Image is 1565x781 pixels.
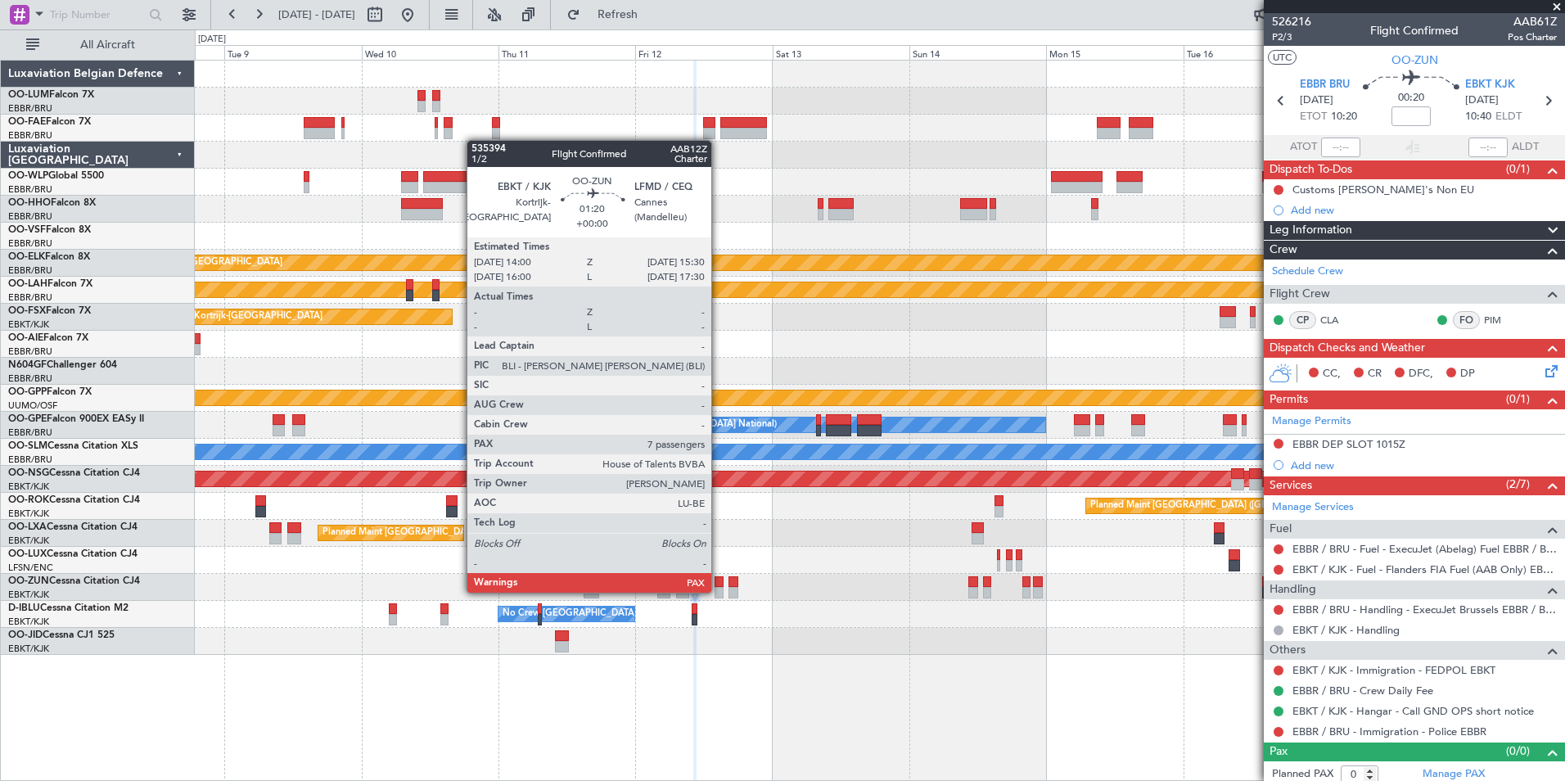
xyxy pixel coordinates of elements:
[8,372,52,385] a: EBBR/BRU
[1465,93,1499,109] span: [DATE]
[8,468,49,478] span: OO-NSG
[1465,77,1515,93] span: EBKT KJK
[8,264,52,277] a: EBBR/BRU
[1270,339,1425,358] span: Dispatch Checks and Weather
[1292,183,1474,196] div: Customs [PERSON_NAME]'s Non EU
[8,171,104,181] a: OO-WLPGlobal 5500
[1291,203,1557,217] div: Add new
[1370,22,1459,39] div: Flight Confirmed
[1506,160,1530,178] span: (0/1)
[1300,77,1350,93] span: EBBR BRU
[322,521,619,545] div: Planned Maint [GEOGRAPHIC_DATA] ([GEOGRAPHIC_DATA] National)
[635,45,772,60] div: Fri 12
[584,9,652,20] span: Refresh
[132,305,322,329] div: Planned Maint Kortrijk-[GEOGRAPHIC_DATA]
[8,522,138,532] a: OO-LXACessna Citation CJ4
[1512,139,1539,156] span: ALDT
[362,45,498,60] div: Wed 10
[1484,313,1521,327] a: PIM
[278,7,355,22] span: [DATE] - [DATE]
[8,549,47,559] span: OO-LUX
[8,643,49,655] a: EBKT/KJK
[1320,313,1357,327] a: CLA
[8,225,46,235] span: OO-VSF
[1465,109,1491,125] span: 10:40
[8,508,49,520] a: EBKT/KJK
[8,576,140,586] a: OO-ZUNCessna Citation CJ4
[43,39,173,51] span: All Aircraft
[8,549,138,559] a: OO-LUXCessna Citation CJ4
[1270,520,1292,539] span: Fuel
[1272,13,1311,30] span: 526216
[8,252,90,262] a: OO-ELKFalcon 8X
[8,576,49,586] span: OO-ZUN
[1292,663,1495,677] a: EBKT / KJK - Immigration - FEDPOL EBKT
[8,427,52,439] a: EBBR/BRU
[1272,499,1354,516] a: Manage Services
[1270,743,1288,761] span: Pax
[8,117,46,127] span: OO-FAE
[1270,476,1312,495] span: Services
[8,495,140,505] a: OO-ROKCessna Citation CJ4
[1292,684,1433,697] a: EBBR / BRU - Crew Daily Fee
[1272,413,1351,430] a: Manage Permits
[8,603,129,613] a: D-IBLUCessna Citation M2
[1292,704,1534,718] a: EBKT / KJK - Hangar - Call GND OPS short notice
[8,387,47,397] span: OO-GPP
[559,2,657,28] button: Refresh
[8,102,52,115] a: EBBR/BRU
[1292,623,1400,637] a: EBKT / KJK - Handling
[198,33,226,47] div: [DATE]
[1270,221,1352,240] span: Leg Information
[8,306,46,316] span: OO-FSX
[498,45,635,60] div: Thu 11
[8,129,52,142] a: EBBR/BRU
[8,306,91,316] a: OO-FSXFalcon 7X
[8,279,92,289] a: OO-LAHFalcon 7X
[8,454,52,466] a: EBBR/BRU
[8,198,96,208] a: OO-HHOFalcon 8X
[8,616,49,628] a: EBKT/KJK
[8,318,49,331] a: EBKT/KJK
[1292,437,1405,451] div: EBBR DEP SLOT 1015Z
[503,602,777,626] div: No Crew [GEOGRAPHIC_DATA] ([GEOGRAPHIC_DATA] National)
[8,360,117,370] a: N604GFChallenger 604
[8,414,47,424] span: OO-GPE
[1323,366,1341,382] span: CC,
[8,630,43,640] span: OO-JID
[8,535,49,547] a: EBKT/KJK
[1270,641,1306,660] span: Others
[8,252,45,262] span: OO-ELK
[1046,45,1183,60] div: Mon 15
[1270,241,1297,260] span: Crew
[1292,562,1557,576] a: EBKT / KJK - Fuel - Flanders FIA Fuel (AAB Only) EBKT / KJK
[1292,542,1557,556] a: EBBR / BRU - Fuel - ExecuJet (Abelag) Fuel EBBR / BRU
[8,198,51,208] span: OO-HHO
[8,589,49,601] a: EBKT/KJK
[8,481,49,493] a: EBKT/KJK
[1508,30,1557,44] span: Pos Charter
[1391,52,1438,69] span: OO-ZUN
[1272,264,1343,280] a: Schedule Crew
[1331,109,1357,125] span: 10:20
[1290,139,1317,156] span: ATOT
[8,603,40,613] span: D-IBLU
[8,441,47,451] span: OO-SLM
[8,279,47,289] span: OO-LAH
[1292,725,1486,738] a: EBBR / BRU - Immigration - Police EBBR
[8,90,49,100] span: OO-LUM
[18,32,178,58] button: All Aircraft
[1300,93,1333,109] span: [DATE]
[1272,30,1311,44] span: P2/3
[1289,311,1316,329] div: CP
[8,90,94,100] a: OO-LUMFalcon 7X
[8,237,52,250] a: EBBR/BRU
[1506,390,1530,408] span: (0/1)
[1321,138,1360,157] input: --:--
[1270,160,1352,179] span: Dispatch To-Dos
[1409,366,1433,382] span: DFC,
[1090,494,1348,518] div: Planned Maint [GEOGRAPHIC_DATA] ([GEOGRAPHIC_DATA])
[1291,458,1557,472] div: Add new
[8,562,53,574] a: LFSN/ENC
[1398,90,1424,106] span: 00:20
